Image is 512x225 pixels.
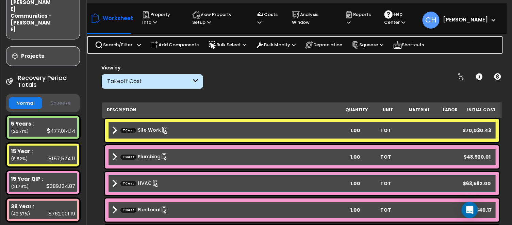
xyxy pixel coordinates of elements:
p: Help Center [384,10,419,26]
p: Search/Filter [95,41,132,49]
b: [PERSON_NAME] [443,16,488,23]
b: 15 Year : [11,148,33,155]
small: Quantity [346,107,368,113]
div: Takeoff Cost [107,78,191,85]
span: TCost [120,207,136,212]
p: Add Components [150,41,199,49]
small: 21.791430513347485% [11,183,29,189]
b: 39 Year : [11,203,34,210]
h3: Projects [21,53,44,60]
div: 1.00 [340,154,370,160]
span: TCost [120,181,136,186]
small: 26.71264166168272% [11,128,29,134]
p: Analysis Window [292,11,332,26]
a: Custom Item [120,127,168,134]
a: Custom Item [120,206,168,214]
span: TCost [120,128,136,133]
span: CH [423,12,440,29]
div: 1.00 [340,180,370,187]
div: 1.00 [340,207,370,213]
button: Normal [9,97,42,109]
p: Property Info [142,11,179,26]
small: Unit [383,107,393,113]
small: Material [409,107,430,113]
a: Custom Item [120,180,159,187]
div: View by: [101,64,203,71]
p: View Property Setup [192,11,243,26]
div: TOT [370,154,401,160]
div: $205,640.17 [462,207,492,213]
p: Worksheet [103,14,133,23]
button: Squeeze [44,97,77,109]
a: Custom Item [120,153,168,161]
div: 1.00 [340,127,370,134]
div: $63,582.00 [462,180,492,187]
b: 15 Year QIP : [11,175,43,182]
div: Depreciation [301,37,346,52]
p: Bulk Modify [256,41,296,49]
div: TOT [370,180,401,187]
div: $70,030.43 [462,127,492,134]
p: Costs [256,11,279,26]
div: TOT [370,127,401,134]
p: Depreciation [305,41,342,49]
small: Description [107,107,136,113]
small: 42.671827325134316% [11,211,30,217]
small: Initial Cost [467,107,496,113]
h4: Recovery Period Totals [18,75,80,88]
div: Open Intercom Messenger [462,202,478,218]
p: Squeeze [352,41,384,49]
p: Shortcuts [393,40,424,50]
div: 477,014.14 [47,127,75,134]
div: TOT [370,207,401,213]
span: TCost [120,154,136,159]
div: 389,134.87 [46,182,75,190]
div: Add Components [147,37,202,52]
p: Bulk Select [208,41,246,49]
div: Shortcuts [390,37,428,53]
div: 157,574.11 [48,155,75,162]
p: Reports [345,11,371,26]
div: $48,920.01 [462,154,492,160]
b: 5 Years : [11,120,34,127]
small: 8.824100499835478% [11,156,28,162]
small: Labor [443,107,458,113]
div: 762,001.19 [48,210,75,217]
